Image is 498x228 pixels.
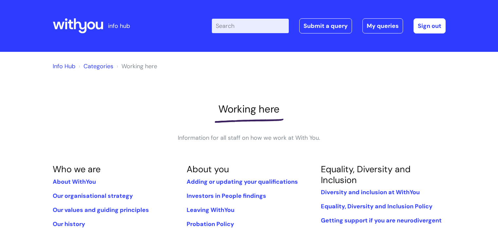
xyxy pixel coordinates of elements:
div: | - [212,18,446,33]
a: Our values and guiding principles [53,206,149,214]
a: Equality, Diversity and Inclusion Policy [321,202,433,210]
p: Information for all staff on how we work at With You. [151,133,347,143]
a: Sign out [414,18,446,33]
a: Probation Policy [187,220,234,228]
a: Submit a query [299,18,352,33]
input: Search [212,19,289,33]
a: About WithYou [53,178,96,186]
a: My queries [362,18,403,33]
a: About you [187,163,229,175]
a: Leaving WithYou [187,206,234,214]
a: Diversity and inclusion at WithYou [321,188,420,196]
a: Categories [83,62,113,70]
a: Our organisational strategy [53,192,133,200]
a: Our history [53,220,85,228]
a: Investors in People findings [187,192,266,200]
h1: Working here [53,103,446,115]
a: Info Hub [53,62,75,70]
p: info hub [108,21,130,31]
a: Getting support if you are neurodivergent [321,217,442,224]
li: Solution home [77,61,113,72]
a: Equality, Diversity and Inclusion [321,163,411,185]
a: Who we are [53,163,101,175]
a: Adding or updating your qualifications [187,178,298,186]
li: Working here [115,61,157,72]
